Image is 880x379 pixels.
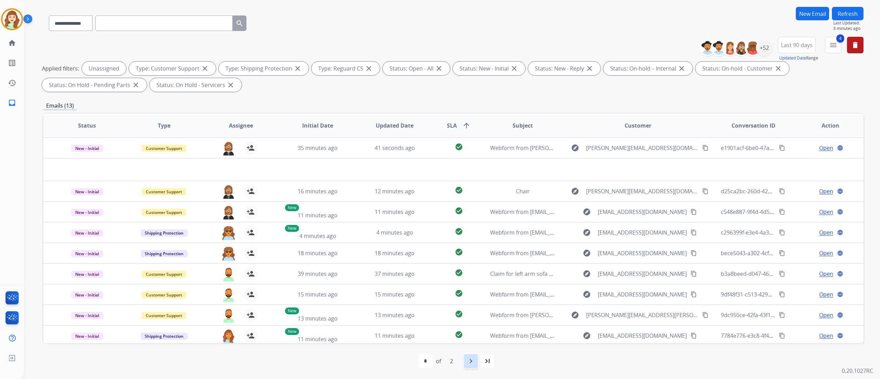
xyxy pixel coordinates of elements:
[837,209,843,215] mat-icon: language
[778,37,816,53] button: Last 90 days
[571,144,579,152] mat-icon: explore
[819,270,833,278] span: Open
[819,187,833,195] span: Open
[375,208,415,216] span: 11 minutes ago
[141,229,188,237] span: Shipping Protection
[71,229,103,237] span: New - Initial
[222,205,235,219] img: agent-avatar
[311,62,380,75] div: Type: Reguard CS
[721,270,829,278] span: b3a8beed-d047-46a5-bb9a-44cb66a164d0
[246,270,255,278] mat-icon: person_add
[490,229,646,236] span: Webform from [EMAIL_ADDRESS][DOMAIN_NAME] on [DATE]
[796,7,829,20] button: New Email
[235,19,244,28] mat-icon: search
[444,354,459,368] div: 2
[246,332,255,340] mat-icon: person_add
[229,121,253,130] span: Assignee
[691,250,697,256] mat-icon: content_copy
[490,249,646,257] span: Webform from [EMAIL_ADDRESS][DOMAIN_NAME] on [DATE]
[721,332,825,339] span: 7784e776-e3c8-4f4d-92c4-50737a67a89a
[71,291,103,299] span: New - Initial
[583,249,591,257] mat-icon: explore
[779,333,785,339] mat-icon: content_copy
[2,10,22,29] img: avatar
[285,328,299,335] p: New
[691,291,697,297] mat-icon: content_copy
[375,291,415,298] span: 15 minutes ago
[678,64,686,73] mat-icon: close
[375,311,415,319] span: 13 minutes ago
[82,62,126,75] div: Unassigned
[222,141,235,155] img: agent-avatar
[598,290,687,299] span: [EMAIL_ADDRESS][DOMAIN_NAME]
[43,101,77,110] p: Emails (13)
[227,81,235,89] mat-icon: close
[490,144,689,152] span: Webform from [PERSON_NAME][EMAIL_ADDRESS][DOMAIN_NAME] on [DATE]
[435,64,443,73] mat-icon: close
[142,209,186,216] span: Customer Support
[222,329,235,343] img: agent-avatar
[467,357,475,365] mat-icon: navigate_next
[825,37,841,53] button: 4
[142,188,186,195] span: Customer Support
[837,145,843,151] mat-icon: language
[201,64,209,73] mat-icon: close
[455,207,463,215] mat-icon: check_circle
[779,55,818,61] span: Range
[513,121,533,130] span: Subject
[721,311,824,319] span: 9dc950ce-42fa-43f1-b62d-cea2e0d34156
[691,209,697,215] mat-icon: content_copy
[490,270,570,278] span: Claim for left arm sofa pictures
[222,246,235,261] img: agent-avatar
[462,121,471,130] mat-icon: arrow_upward
[285,225,299,232] p: New
[490,208,646,216] span: Webform from [EMAIL_ADDRESS][DOMAIN_NAME] on [DATE]
[246,249,255,257] mat-icon: person_add
[222,267,235,281] img: agent-avatar
[829,41,837,49] mat-icon: menu
[625,121,651,130] span: Customer
[365,64,373,73] mat-icon: close
[71,312,103,319] span: New - Initial
[71,188,103,195] span: New - Initial
[490,311,731,319] span: Webform from [PERSON_NAME][EMAIL_ADDRESS][PERSON_NAME][DOMAIN_NAME] on [DATE]
[779,312,785,318] mat-icon: content_copy
[375,249,415,257] span: 18 minutes ago
[779,229,785,236] mat-icon: content_copy
[142,271,186,278] span: Customer Support
[571,187,579,195] mat-icon: explore
[756,40,772,56] div: +52
[246,228,255,237] mat-icon: person_add
[142,312,186,319] span: Customer Support
[42,64,79,73] p: Applied filters:
[285,307,299,314] p: New
[598,332,687,340] span: [EMAIL_ADDRESS][DOMAIN_NAME]
[455,331,463,339] mat-icon: check_circle
[455,248,463,256] mat-icon: check_circle
[819,208,833,216] span: Open
[819,249,833,257] span: Open
[516,187,530,195] span: Chair
[490,291,646,298] span: Webform from [EMAIL_ADDRESS][DOMAIN_NAME] on [DATE]
[375,270,415,278] span: 37 minutes ago
[8,99,16,107] mat-icon: inbox
[721,208,826,216] span: c548e887-9f4d-4d51-bfbe-dc15d90de228
[294,64,302,73] mat-icon: close
[71,209,103,216] span: New - Initial
[721,291,824,298] span: 9df48f31-c513-4296-a5d0-90d6a3f7db70
[598,249,687,257] span: [EMAIL_ADDRESS][DOMAIN_NAME]
[779,188,785,194] mat-icon: content_copy
[222,226,235,240] img: agent-avatar
[721,187,825,195] span: d25ca2bc-260d-424d-92e3-55c3caf3038e
[851,41,859,49] mat-icon: delete
[298,335,338,343] span: 11 minutes ago
[222,288,235,302] img: agent-avatar
[583,290,591,299] mat-icon: explore
[691,333,697,339] mat-icon: content_copy
[71,271,103,278] span: New - Initial
[129,62,216,75] div: Type: Customer Support
[583,228,591,237] mat-icon: explore
[132,81,140,89] mat-icon: close
[819,311,833,319] span: Open
[837,188,843,194] mat-icon: language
